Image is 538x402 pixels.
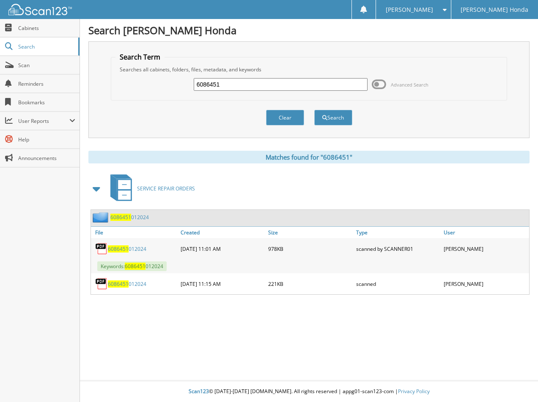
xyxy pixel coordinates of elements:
[391,81,428,88] span: Advanced Search
[115,66,502,73] div: Searches all cabinets, folders, files, metadata, and keywords
[461,7,528,12] span: [PERSON_NAME] Honda
[115,52,165,62] legend: Search Term
[93,212,110,223] img: folder2.png
[108,280,129,288] span: 6086451
[125,263,145,270] span: 6086451
[496,361,538,402] iframe: Chat Widget
[266,227,354,238] a: Size
[110,214,131,221] span: 6086451
[18,62,75,69] span: Scan
[88,23,530,37] h1: Search [PERSON_NAME] Honda
[95,242,108,255] img: PDF.png
[91,227,178,238] a: File
[97,261,167,271] span: Keywords: 012024
[18,99,75,106] span: Bookmarks
[18,43,74,50] span: Search
[398,388,430,395] a: Privacy Policy
[18,155,75,162] span: Announcements
[178,275,266,292] div: [DATE] 11:15 AM
[354,240,442,257] div: scanned by SCANNER01
[18,117,69,125] span: User Reports
[108,245,146,253] a: 6086451012024
[189,388,209,395] span: Scan123
[80,381,538,402] div: © [DATE]-[DATE] [DOMAIN_NAME]. All rights reserved | appg01-scan123-com |
[442,227,529,238] a: User
[178,240,266,257] div: [DATE] 11:01 AM
[95,277,108,290] img: PDF.png
[266,240,354,257] div: 978KB
[386,7,433,12] span: [PERSON_NAME]
[354,227,442,238] a: Type
[137,185,195,192] span: SERVICE REPAIR ORDERS
[442,240,529,257] div: [PERSON_NAME]
[178,227,266,238] a: Created
[266,110,304,125] button: Clear
[354,275,442,292] div: scanned
[442,275,529,292] div: [PERSON_NAME]
[18,24,75,32] span: Cabinets
[88,151,530,163] div: Matches found for "6086451"
[108,245,129,253] span: 6086451
[110,214,149,221] a: 6086451012024
[314,110,352,125] button: Search
[105,172,195,205] a: SERVICE REPAIR ORDERS
[18,80,75,87] span: Reminders
[108,280,146,288] a: 6086451012024
[18,136,75,143] span: Help
[8,4,72,15] img: scan123-logo-white.svg
[266,275,354,292] div: 221KB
